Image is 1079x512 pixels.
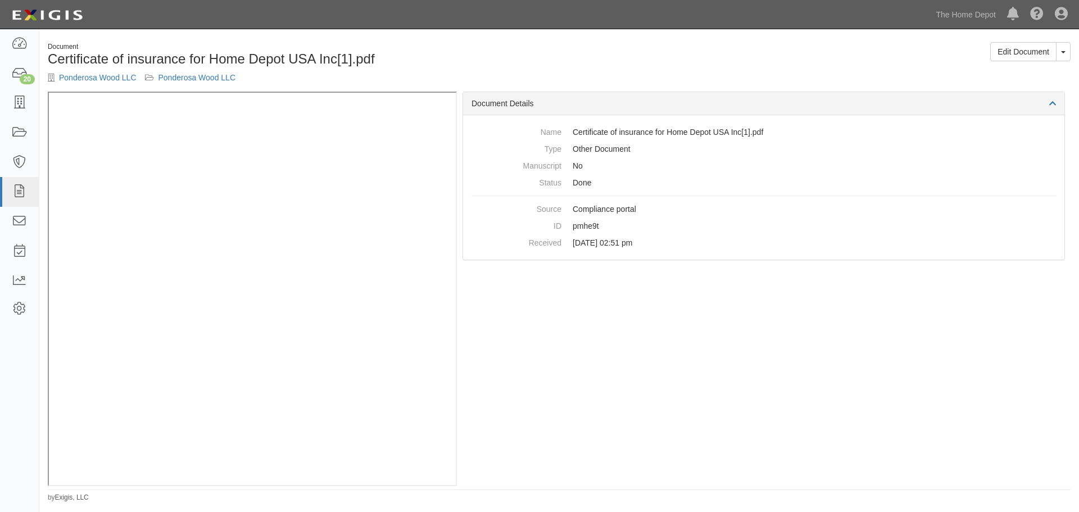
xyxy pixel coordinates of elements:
i: Help Center - Complianz [1030,8,1044,21]
dt: Source [472,201,561,215]
a: The Home Depot [930,3,1001,26]
dt: Manuscript [472,157,561,171]
dd: Compliance portal [472,201,1056,218]
a: Exigis, LLC [55,493,89,501]
small: by [48,493,89,502]
dt: Name [472,124,561,138]
a: Edit Document [990,42,1057,61]
h1: Certificate of insurance for Home Depot USA Inc[1].pdf [48,52,551,66]
dt: Status [472,174,561,188]
dd: [DATE] 02:51 pm [472,234,1056,251]
a: Ponderosa Wood LLC [158,73,236,82]
dd: Other Document [472,141,1056,157]
div: 20 [20,74,35,84]
div: Document [48,42,551,52]
dd: Done [472,174,1056,191]
dd: Certificate of insurance for Home Depot USA Inc[1].pdf [472,124,1056,141]
dt: Type [472,141,561,155]
div: Document Details [463,92,1064,115]
dd: pmhe9t [472,218,1056,234]
dt: ID [472,218,561,232]
a: Ponderosa Wood LLC [59,73,137,82]
dt: Received [472,234,561,248]
dd: No [472,157,1056,174]
img: logo-5460c22ac91f19d4615b14bd174203de0afe785f0fc80cf4dbbc73dc1793850b.png [8,5,86,25]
